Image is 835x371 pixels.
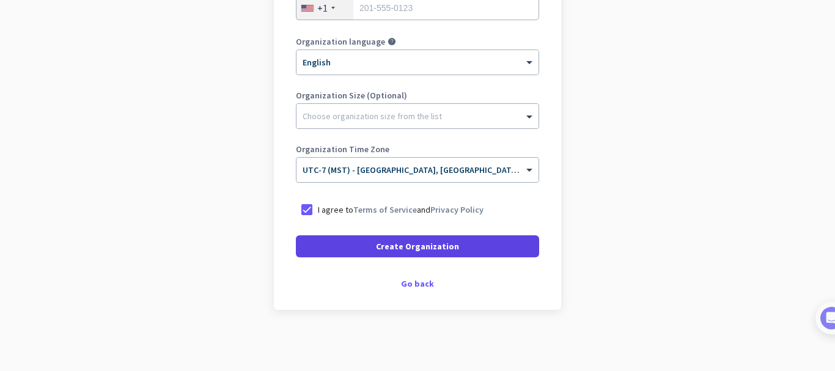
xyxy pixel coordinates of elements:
[376,240,459,252] span: Create Organization
[353,204,417,215] a: Terms of Service
[296,145,539,153] label: Organization Time Zone
[296,37,385,46] label: Organization language
[430,204,484,215] a: Privacy Policy
[296,279,539,288] div: Go back
[296,91,539,100] label: Organization Size (Optional)
[388,37,396,46] i: help
[317,2,328,14] div: +1
[318,204,484,216] p: I agree to and
[296,235,539,257] button: Create Organization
